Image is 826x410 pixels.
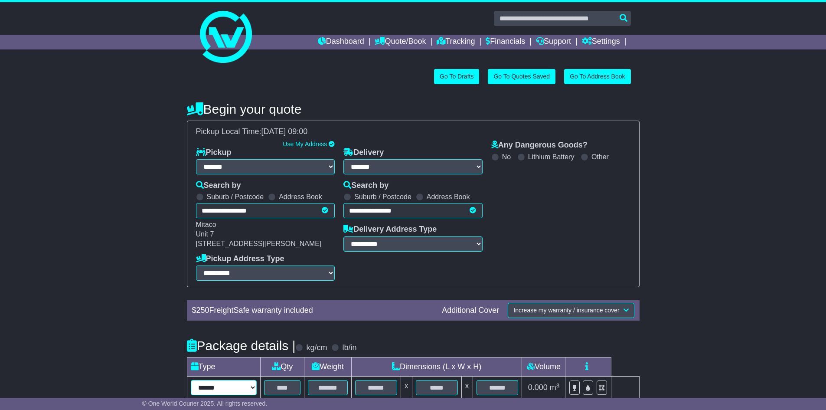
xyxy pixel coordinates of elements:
[564,69,630,84] a: Go To Address Book
[343,148,384,157] label: Delivery
[488,69,555,84] a: Go To Quotes Saved
[427,193,470,201] label: Address Book
[491,141,588,150] label: Any Dangerous Goods?
[187,338,296,353] h4: Package details |
[304,358,352,377] td: Weight
[343,225,437,234] label: Delivery Address Type
[528,153,575,161] label: Lithium Battery
[187,102,640,116] h4: Begin your quote
[196,240,322,247] span: [STREET_ADDRESS][PERSON_NAME]
[434,69,479,84] a: Go To Drafts
[528,383,548,392] span: 0.000
[196,254,284,264] label: Pickup Address Type
[508,303,634,318] button: Increase my warranty / insurance cover
[556,382,560,389] sup: 3
[283,141,327,148] a: Use My Address
[536,35,571,49] a: Support
[187,358,261,377] td: Type
[591,153,609,161] label: Other
[279,193,322,201] label: Address Book
[354,193,411,201] label: Suburb / Postcode
[461,377,473,399] td: x
[142,400,268,407] span: © One World Courier 2025. All rights reserved.
[351,358,522,377] td: Dimensions (L x W x H)
[486,35,525,49] a: Financials
[192,127,635,137] div: Pickup Local Time:
[196,221,216,228] span: Mitaco
[343,181,389,190] label: Search by
[502,153,511,161] label: No
[196,181,241,190] label: Search by
[318,35,364,49] a: Dashboard
[513,307,619,314] span: Increase my warranty / insurance cover
[196,230,214,238] span: Unit 7
[196,306,209,315] span: 250
[582,35,620,49] a: Settings
[550,383,560,392] span: m
[401,377,412,399] td: x
[342,343,356,353] label: lb/in
[261,127,308,136] span: [DATE] 09:00
[306,343,327,353] label: kg/cm
[188,306,438,315] div: $ FreightSafe warranty included
[207,193,264,201] label: Suburb / Postcode
[261,358,304,377] td: Qty
[437,306,503,315] div: Additional Cover
[437,35,475,49] a: Tracking
[522,358,565,377] td: Volume
[196,148,232,157] label: Pickup
[375,35,426,49] a: Quote/Book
